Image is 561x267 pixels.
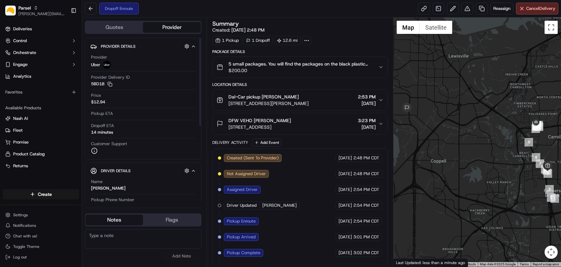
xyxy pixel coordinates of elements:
[13,244,39,249] span: Toggle Theme
[353,250,379,256] span: 3:02 PM CDT
[339,155,352,161] span: [DATE]
[533,262,559,266] a: Report a map error
[227,155,279,161] span: Created (Sent To Provider)
[353,234,379,240] span: 3:01 PM CDT
[13,62,28,67] span: Engage
[228,117,291,124] span: DFW VEHO [PERSON_NAME]
[212,21,239,27] h3: Summary
[353,171,379,177] span: 2:48 PM CDT
[3,231,79,241] button: Chat with us!
[91,93,101,98] span: Price
[3,24,79,34] a: Deliveries
[5,127,77,133] a: Fleet
[228,124,291,130] span: [STREET_ADDRESS]
[3,161,79,171] button: Returns
[228,61,373,67] span: 5 small packages. You will find the packages on the black plastic shelf by the door, ring the doo...
[213,57,387,78] button: 5 small packages. You will find the packages on the black plastic shelf by the door, ring the doo...
[3,189,79,200] button: Create
[493,6,510,12] span: Reassign
[393,258,468,267] div: Last Updated: less than a minute ago
[18,11,65,16] button: [PERSON_NAME][EMAIL_ADDRESS][PERSON_NAME][DOMAIN_NAME]
[339,250,352,256] span: [DATE]
[531,124,540,133] div: 10
[3,71,79,82] a: Analytics
[91,99,105,105] span: $12.94
[213,113,387,134] button: DFW VEHO [PERSON_NAME][STREET_ADDRESS]3:23 PM[DATE]
[3,125,79,136] button: Fleet
[358,124,376,130] span: [DATE]
[91,123,114,129] span: Dropoff ETA
[541,165,549,174] div: 6
[353,202,379,208] span: 2:54 PM CDT
[3,149,79,159] button: Product Catalog
[358,100,376,107] span: [DATE]
[5,151,77,157] a: Product Catalog
[526,6,555,12] span: Cancel Delivery
[3,210,79,220] button: Settings
[339,234,352,240] span: [DATE]
[5,163,77,169] a: Returns
[212,49,388,54] div: Package Details
[353,187,379,193] span: 2:54 PM CDT
[3,113,79,124] button: Nash AI
[3,47,79,58] button: Orchestrate
[543,166,551,175] div: 5
[3,242,79,251] button: Toggle Theme
[13,139,29,145] span: Promise
[38,191,52,198] span: Create
[545,246,558,259] button: Map camera controls
[103,61,111,69] img: uber-new-logo.jpeg
[91,111,113,117] span: Pickup ETA
[212,140,248,145] div: Delivery Activity
[5,139,77,145] a: Promise
[516,3,558,14] button: CancelDelivery
[3,3,68,18] button: ParselParsel[PERSON_NAME][EMAIL_ADDRESS][PERSON_NAME][DOMAIN_NAME]
[339,202,352,208] span: [DATE]
[85,22,143,33] button: Quotes
[243,36,273,45] div: 1 Dropoff
[358,117,376,124] span: 3:23 PM
[13,50,36,56] span: Orchestrate
[397,21,420,34] button: Show street map
[18,5,31,11] span: Parsel
[13,212,28,218] span: Settings
[395,258,417,267] a: Open this area in Google Maps (opens a new window)
[353,218,379,224] span: 2:54 PM CDT
[91,179,103,185] span: Name
[545,21,558,34] button: Toggle fullscreen view
[339,218,352,224] span: [DATE]
[91,185,126,191] div: [PERSON_NAME]
[91,81,112,87] button: 5BD1B
[536,159,544,168] div: 7
[3,137,79,147] button: Promise
[5,6,16,16] img: Parsel
[339,171,352,177] span: [DATE]
[91,54,107,60] span: Provider
[395,258,417,267] img: Google
[13,116,28,121] span: Nash AI
[3,59,79,70] button: Engage
[274,36,301,45] div: 12.6 mi
[90,41,196,52] button: Provider Details
[143,22,200,33] button: Provider
[3,221,79,230] button: Notifications
[3,36,79,46] button: Control
[13,38,27,44] span: Control
[212,36,242,45] div: 1 Pickup
[13,254,27,260] span: Log out
[85,215,143,225] button: Notes
[5,116,77,121] a: Nash AI
[227,250,260,256] span: Pickup Complete
[228,67,373,74] span: $200.00
[91,62,100,68] span: Uber
[13,127,23,133] span: Fleet
[532,122,541,131] div: 13
[420,21,452,34] button: Show satellite imagery
[3,87,79,97] div: Favorites
[213,90,387,111] button: Dal-Car pickup [PERSON_NAME][STREET_ADDRESS][PERSON_NAME]2:53 PM[DATE]
[227,187,258,193] span: Assigned Driver
[550,194,559,203] div: 1
[228,100,309,107] span: [STREET_ADDRESS][PERSON_NAME]
[227,202,257,208] span: Driver Updated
